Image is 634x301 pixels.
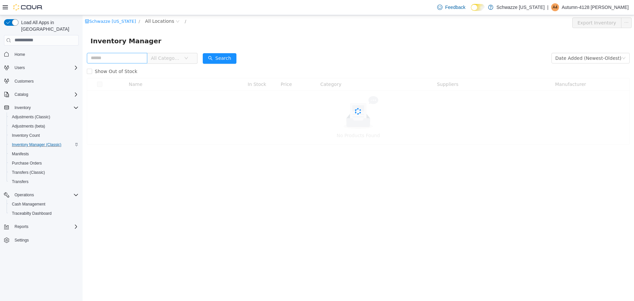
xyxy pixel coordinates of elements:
a: Traceabilty Dashboard [9,209,54,217]
button: Reports [12,223,31,231]
button: Customers [1,76,81,86]
a: Cash Management [9,200,48,208]
span: Show Out of Stock [10,54,57,59]
button: Transfers (Classic) [7,168,81,177]
a: Transfers [9,178,31,186]
span: Inventory Manager (Classic) [9,141,79,149]
button: Operations [1,190,81,200]
a: Adjustments (beta) [9,122,48,130]
span: Inventory [15,105,31,110]
nav: Complex example [4,47,79,262]
span: Transfers [9,178,79,186]
span: Inventory [12,104,79,112]
button: Adjustments (beta) [7,122,81,131]
a: Transfers (Classic) [9,169,48,176]
span: Manifests [9,150,79,158]
span: Cash Management [9,200,79,208]
span: Adjustments (beta) [9,122,79,130]
p: | [547,3,548,11]
span: Cash Management [12,202,45,207]
span: Manifests [12,151,29,157]
span: Catalog [12,91,79,98]
a: icon: shopSchwazze [US_STATE] [2,4,53,9]
button: Catalog [1,90,81,99]
a: Inventory Count [9,132,43,139]
span: Home [12,50,79,58]
button: icon: ellipsis [539,2,549,13]
span: Adjustments (Classic) [12,114,50,120]
span: Inventory Count [9,132,79,139]
span: Purchase Orders [12,161,42,166]
button: Users [12,64,27,72]
a: Inventory Manager (Classic) [9,141,64,149]
input: Dark Mode [471,4,485,11]
span: Transfers (Classic) [12,170,45,175]
span: Settings [12,236,79,244]
button: Catalog [12,91,31,98]
span: Adjustments (beta) [12,124,45,129]
a: Customers [12,77,36,85]
span: Catalog [15,92,28,97]
span: Home [15,52,25,57]
span: Settings [15,238,29,243]
span: Traceabilty Dashboard [9,209,79,217]
button: Users [1,63,81,72]
span: Load All Apps in [GEOGRAPHIC_DATA] [18,19,79,32]
button: Inventory [1,103,81,112]
span: Inventory Count [12,133,40,138]
span: Inventory Manager [8,20,83,31]
span: Feedback [445,4,465,11]
span: Inventory Manager (Classic) [12,142,61,147]
span: Operations [15,192,34,198]
span: Purchase Orders [9,159,79,167]
span: Customers [15,79,34,84]
div: Autumn-4128 Mares [551,3,559,11]
a: Settings [12,236,31,244]
div: Date Added (Newest-Oldest) [473,38,539,48]
span: All Categories [68,40,98,46]
span: Users [12,64,79,72]
button: Inventory Count [7,131,81,140]
i: icon: shop [2,4,7,8]
span: / [102,4,104,9]
p: Autumn-4128 [PERSON_NAME] [562,3,629,11]
a: Home [12,51,28,58]
span: Transfers (Classic) [9,169,79,176]
button: icon: searchSearch [120,38,154,49]
p: Schwazze [US_STATE] [497,3,545,11]
button: Manifests [7,149,81,159]
i: icon: down [539,41,543,46]
a: Purchase Orders [9,159,45,167]
button: Traceabilty Dashboard [7,209,81,218]
span: Customers [12,77,79,85]
button: Cash Management [7,200,81,209]
img: Cova [13,4,43,11]
span: Operations [12,191,79,199]
button: Inventory [12,104,33,112]
span: Adjustments (Classic) [9,113,79,121]
span: Users [15,65,25,70]
i: icon: down [102,41,106,46]
button: Export Inventory [490,2,539,13]
span: / [56,4,57,9]
a: Adjustments (Classic) [9,113,53,121]
button: Settings [1,235,81,245]
button: Reports [1,222,81,231]
button: Adjustments (Classic) [7,112,81,122]
span: Transfers [12,179,28,184]
span: Reports [15,224,28,229]
button: Purchase Orders [7,159,81,168]
button: Transfers [7,177,81,186]
button: Home [1,50,81,59]
a: Manifests [9,150,31,158]
button: Operations [12,191,37,199]
a: Feedback [435,1,468,14]
span: A4 [553,3,558,11]
button: Inventory Manager (Classic) [7,140,81,149]
span: All Locations [62,2,91,10]
span: Traceabilty Dashboard [12,211,52,216]
span: Reports [12,223,79,231]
